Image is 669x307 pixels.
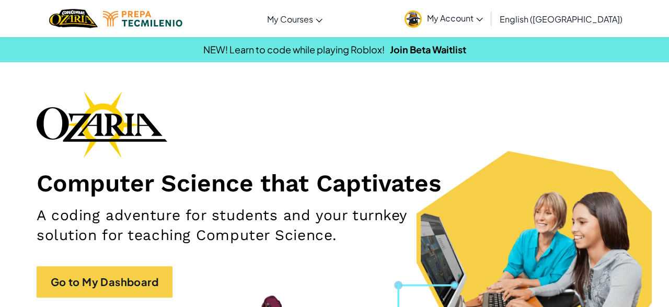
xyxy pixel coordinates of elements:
[494,5,628,33] a: English ([GEOGRAPHIC_DATA])
[49,8,98,29] a: Ozaria by CodeCombat logo
[203,43,385,55] span: NEW! Learn to code while playing Roblox!
[390,43,466,55] a: Join Beta Waitlist
[37,266,172,298] a: Go to My Dashboard
[37,168,632,198] h1: Computer Science that Captivates
[37,91,167,158] img: Ozaria branding logo
[500,14,622,25] span: English ([GEOGRAPHIC_DATA])
[427,13,483,24] span: My Account
[262,5,328,33] a: My Courses
[405,10,422,28] img: avatar
[49,8,98,29] img: Home
[267,14,313,25] span: My Courses
[37,206,436,245] h2: A coding adventure for students and your turnkey solution for teaching Computer Science.
[399,2,488,35] a: My Account
[103,11,182,27] img: Tecmilenio logo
